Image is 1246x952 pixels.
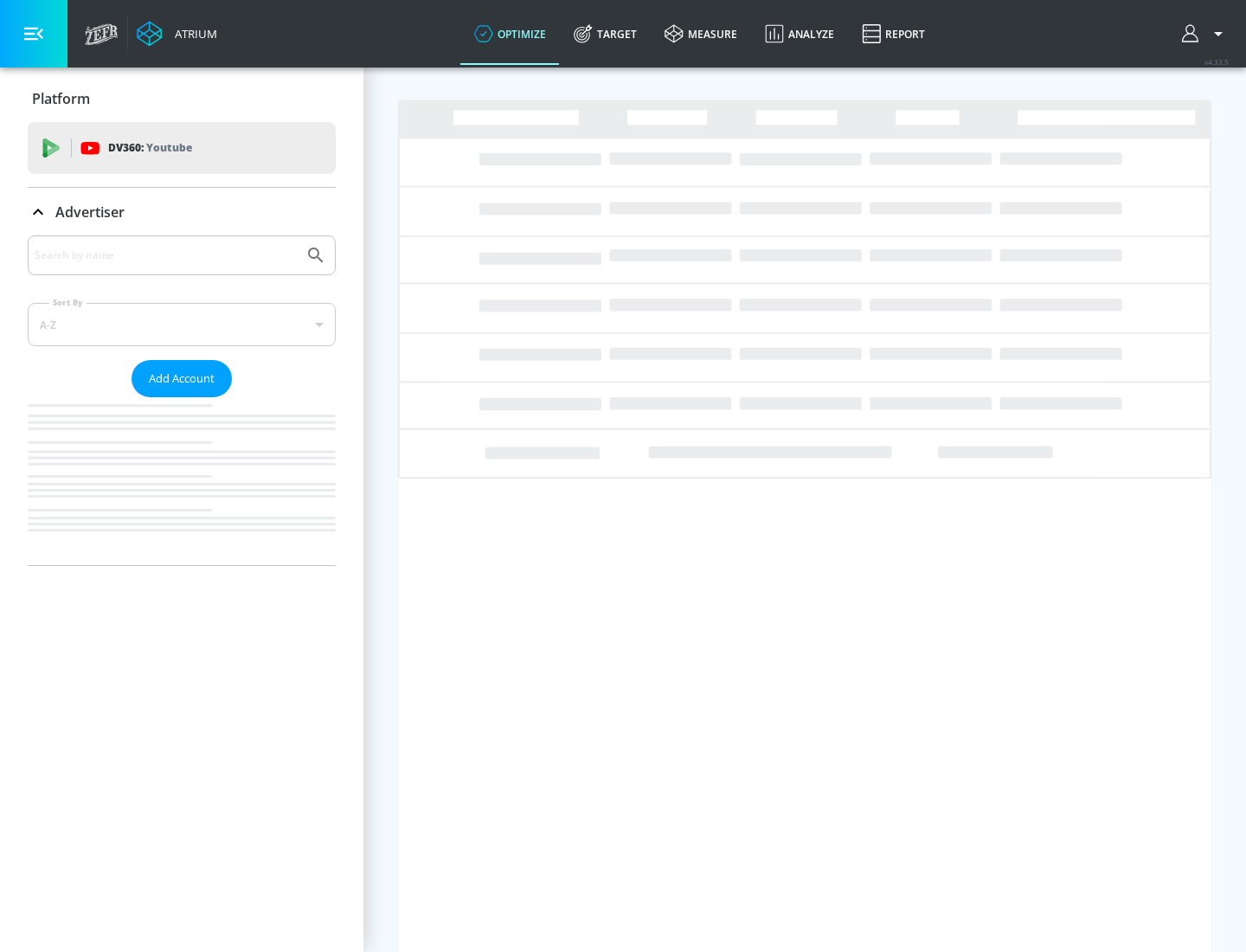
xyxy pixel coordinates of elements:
div: DV360: Youtube [28,122,336,174]
div: A-Z [28,303,336,346]
div: Atrium [168,26,217,42]
div: Advertiser [28,235,336,565]
a: Report [848,3,939,65]
label: Sort By [49,297,87,308]
a: Atrium [137,21,217,47]
a: measure [651,3,751,65]
p: DV360: [108,138,192,158]
a: Analyze [751,3,848,65]
a: Target [560,3,651,65]
button: Add Account [132,360,232,397]
p: Youtube [146,138,192,157]
div: Advertiser [28,188,336,236]
input: Search by name [35,244,297,267]
p: Advertiser [55,203,125,222]
span: Add Account [149,369,215,389]
div: Platform [28,74,336,123]
a: optimize [460,3,560,65]
nav: list of Advertiser [28,397,336,565]
p: Platform [32,89,90,108]
span: v 4.33.5 [1204,57,1229,67]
